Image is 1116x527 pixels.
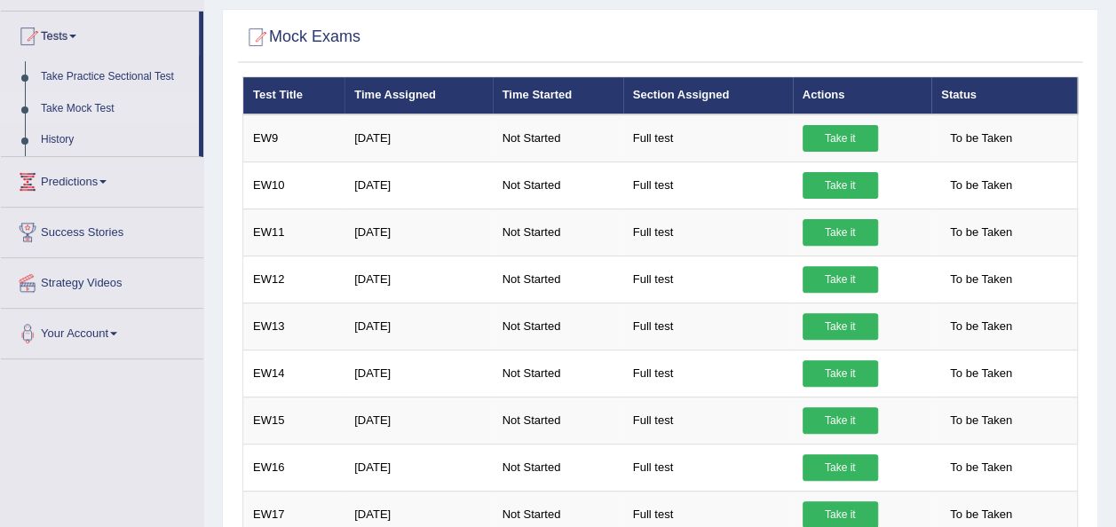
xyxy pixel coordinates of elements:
[33,61,199,93] a: Take Practice Sectional Test
[1,157,203,201] a: Predictions
[243,114,345,162] td: EW9
[941,407,1021,434] span: To be Taken
[941,172,1021,199] span: To be Taken
[493,77,623,114] th: Time Started
[344,114,492,162] td: [DATE]
[623,161,793,208] td: Full test
[623,114,793,162] td: Full test
[1,258,203,303] a: Strategy Videos
[243,350,345,397] td: EW14
[243,208,345,256] td: EW11
[344,444,492,491] td: [DATE]
[243,161,345,208] td: EW10
[803,172,878,199] a: Take it
[1,12,199,56] a: Tests
[623,303,793,350] td: Full test
[242,24,360,51] h2: Mock Exams
[941,454,1021,481] span: To be Taken
[243,77,345,114] th: Test Title
[623,256,793,303] td: Full test
[243,303,345,350] td: EW13
[931,77,1077,114] th: Status
[803,407,878,434] a: Take it
[344,350,492,397] td: [DATE]
[623,208,793,256] td: Full test
[941,360,1021,387] span: To be Taken
[493,444,623,491] td: Not Started
[33,93,199,125] a: Take Mock Test
[493,208,623,256] td: Not Started
[493,114,623,162] td: Not Started
[623,350,793,397] td: Full test
[243,397,345,444] td: EW15
[493,161,623,208] td: Not Started
[941,125,1021,152] span: To be Taken
[344,161,492,208] td: [DATE]
[803,125,878,152] a: Take it
[33,124,199,156] a: History
[623,397,793,444] td: Full test
[623,77,793,114] th: Section Assigned
[493,350,623,397] td: Not Started
[1,309,203,353] a: Your Account
[941,313,1021,340] span: To be Taken
[243,256,345,303] td: EW12
[941,219,1021,246] span: To be Taken
[1,208,203,252] a: Success Stories
[623,444,793,491] td: Full test
[243,444,345,491] td: EW16
[803,360,878,387] a: Take it
[344,208,492,256] td: [DATE]
[803,454,878,481] a: Take it
[493,397,623,444] td: Not Started
[344,303,492,350] td: [DATE]
[344,397,492,444] td: [DATE]
[803,219,878,246] a: Take it
[493,256,623,303] td: Not Started
[941,266,1021,293] span: To be Taken
[803,266,878,293] a: Take it
[493,303,623,350] td: Not Started
[344,256,492,303] td: [DATE]
[793,77,932,114] th: Actions
[803,313,878,340] a: Take it
[344,77,492,114] th: Time Assigned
